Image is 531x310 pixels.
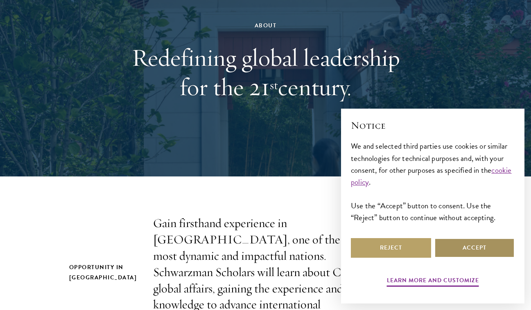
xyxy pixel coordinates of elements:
h2: Opportunity in [GEOGRAPHIC_DATA] [69,262,137,283]
a: cookie policy [351,164,512,188]
h2: Notice [351,118,515,132]
button: Reject [351,238,431,258]
sup: st [270,77,278,93]
button: Learn more and customize [387,275,479,288]
div: We and selected third parties use cookies or similar technologies for technical purposes and, wit... [351,140,515,223]
button: Accept [434,238,515,258]
div: About [124,20,407,31]
h1: Redefining global leadership for the 21 century. [124,43,407,102]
